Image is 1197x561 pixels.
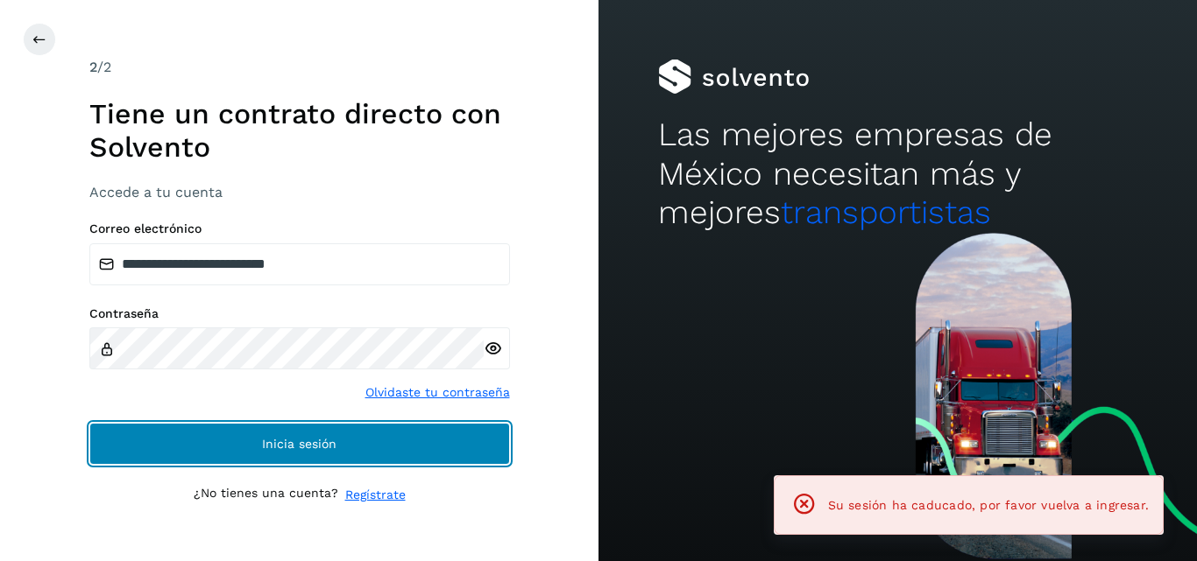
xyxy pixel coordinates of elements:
[89,423,510,465] button: Inicia sesión
[89,306,510,321] label: Contraseña
[89,221,510,236] label: Correo electrónico
[89,59,97,75] span: 2
[194,486,338,504] p: ¿No tienes una cuenta?
[828,498,1149,512] span: Su sesión ha caducado, por favor vuelva a ingresar.
[658,116,1137,232] h2: Las mejores empresas de México necesitan más y mejores
[89,57,510,78] div: /2
[89,184,510,200] h3: Accede a tu cuenta
[262,438,336,450] span: Inicia sesión
[345,486,406,504] a: Regístrate
[781,193,991,231] span: transportistas
[365,383,510,402] a: Olvidaste tu contraseña
[89,97,510,165] h1: Tiene un contrato directo con Solvento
